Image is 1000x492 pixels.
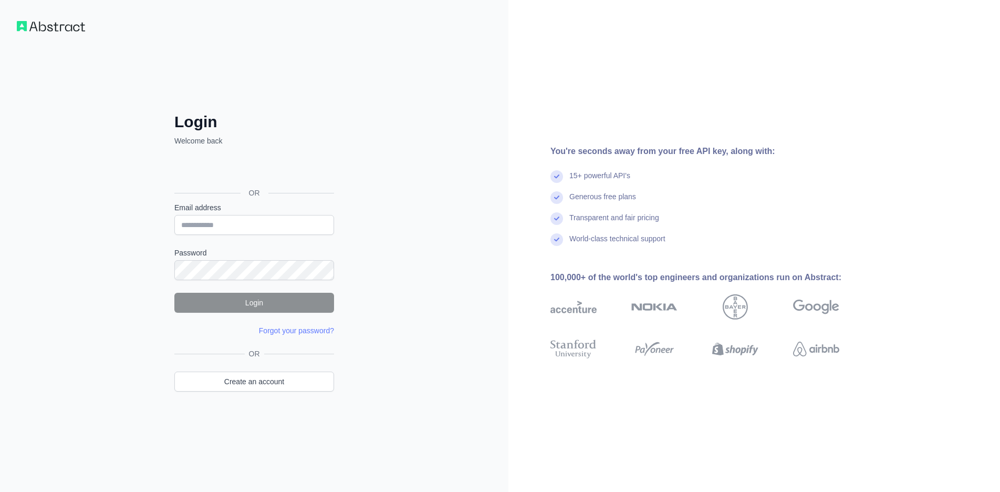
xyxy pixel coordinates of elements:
[174,248,334,258] label: Password
[712,337,758,361] img: shopify
[550,212,563,225] img: check mark
[174,293,334,313] button: Login
[241,188,268,198] span: OR
[550,145,873,158] div: You're seconds away from your free API key, along with:
[631,337,678,361] img: payoneer
[550,233,563,246] img: check mark
[174,112,334,131] h2: Login
[174,136,334,146] p: Welcome back
[17,21,85,32] img: Workflow
[723,294,748,320] img: bayer
[793,294,839,320] img: google
[550,271,873,284] div: 100,000+ of the world's top engineers and organizations run on Abstract:
[259,326,334,335] a: Forgot your password?
[569,191,636,212] div: Generous free plans
[550,170,563,183] img: check mark
[174,372,334,392] a: Create an account
[550,337,597,361] img: stanford university
[550,191,563,204] img: check mark
[631,294,678,320] img: nokia
[569,212,659,233] div: Transparent and fair pricing
[569,233,665,254] div: World-class technical support
[793,337,839,361] img: airbnb
[550,294,597,320] img: accenture
[174,202,334,213] label: Email address
[569,170,630,191] div: 15+ powerful API's
[245,348,264,359] span: OR
[174,158,332,181] div: Se connecter avec Google. S'ouvre dans un nouvel onglet.
[169,158,337,181] iframe: Bouton "Se connecter avec Google"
